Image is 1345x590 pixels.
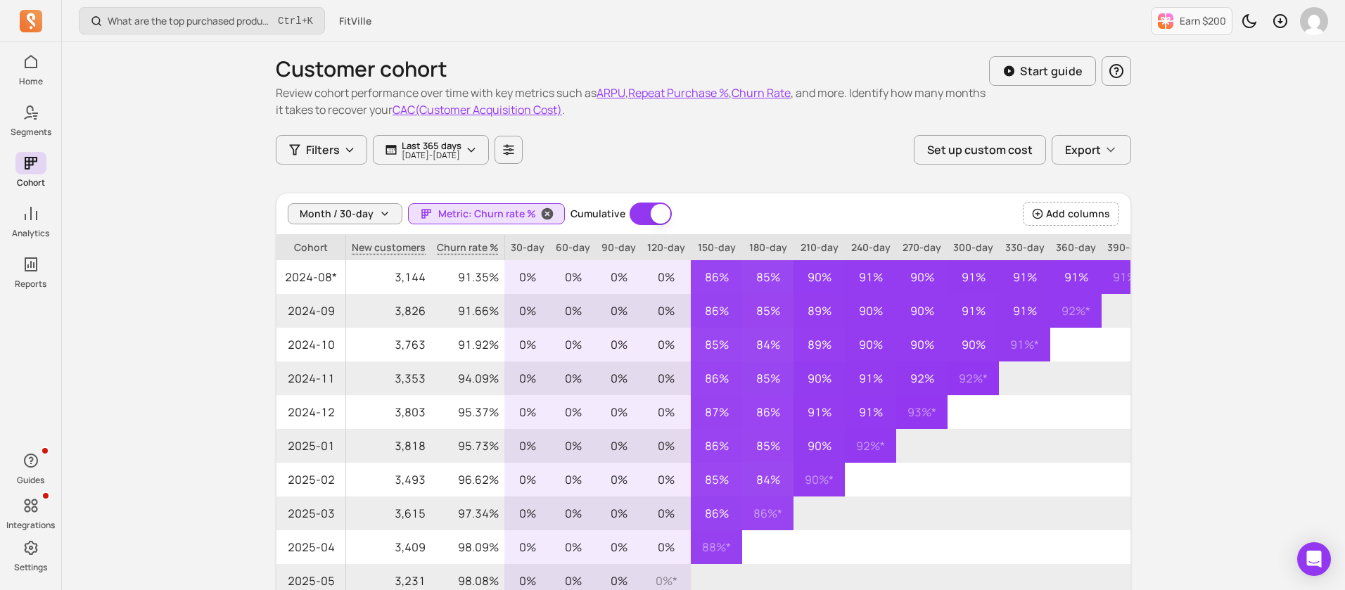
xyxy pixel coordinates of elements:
[691,361,742,395] p: 86%
[896,294,948,328] p: 90%
[1020,63,1083,79] p: Start guide
[596,530,642,564] p: 0%
[346,235,431,260] span: New customers
[300,207,374,221] span: Month / 30-day
[431,463,504,496] p: 96.62%
[845,294,896,328] p: 90%
[691,530,742,564] p: 88% *
[896,328,948,361] p: 90%
[504,395,550,429] p: 0%
[1052,135,1131,165] button: Export
[642,294,691,328] p: 0%
[596,260,642,294] p: 0%
[896,361,948,395] p: 92%
[742,294,793,328] p: 85%
[276,530,345,564] span: 2025-04
[1065,141,1101,158] span: Export
[504,235,550,260] p: 30-day
[393,101,562,118] button: CAC(Customer Acquisition Cost)
[642,395,691,429] p: 0%
[276,56,989,82] h1: Customer cohort
[276,429,345,463] span: 2025-01
[346,530,431,564] p: 3,409
[999,235,1050,260] p: 330-day
[346,294,431,328] p: 3,826
[1050,235,1102,260] p: 360-day
[504,463,550,496] p: 0%
[793,429,845,463] p: 90%
[596,395,642,429] p: 0%
[276,328,345,361] span: 2024-10
[1050,260,1102,294] p: 91%
[691,328,742,361] p: 85%
[17,475,44,486] p: Guides
[948,328,999,361] p: 90%
[306,141,340,158] span: Filters
[504,260,550,294] p: 0%
[431,530,504,564] p: 98.09%
[691,463,742,496] p: 85%
[642,361,691,395] p: 0%
[14,562,47,573] p: Settings
[276,463,345,496] span: 2025-02
[1046,207,1110,221] span: Add columns
[6,520,55,531] p: Integrations
[691,496,742,530] p: 86%
[948,260,999,294] p: 91%
[642,328,691,361] p: 0%
[12,228,49,239] p: Analytics
[346,496,431,530] p: 3,615
[550,328,596,361] p: 0%
[742,496,793,530] p: 86% *
[596,463,642,496] p: 0%
[845,395,896,429] p: 91%
[402,151,461,160] p: [DATE] - [DATE]
[550,395,596,429] p: 0%
[550,361,596,395] p: 0%
[596,328,642,361] p: 0%
[15,278,46,290] p: Reports
[431,496,504,530] p: 97.34%
[431,361,504,395] p: 94.09%
[845,361,896,395] p: 91%
[948,235,999,260] p: 300-day
[346,395,431,429] p: 3,803
[642,530,691,564] p: 0%
[278,14,302,28] kbd: Ctrl
[504,361,550,395] p: 0%
[793,260,845,294] p: 90%
[278,13,313,28] span: +
[596,235,642,260] p: 90-day
[948,361,999,395] p: 92% *
[288,203,402,224] button: Month / 30-day
[793,328,845,361] p: 89%
[550,429,596,463] p: 0%
[431,235,504,260] span: Churn rate %
[845,235,896,260] p: 240-day
[431,260,504,294] p: 91.35%
[914,135,1046,165] button: Set up custom cost
[346,328,431,361] p: 3,763
[896,395,948,429] p: 93% *
[742,260,793,294] p: 85%
[276,260,345,294] span: 2024-08*
[742,235,793,260] p: 180-day
[845,429,896,463] p: 92% *
[15,447,46,489] button: Guides
[17,177,45,188] p: Cohort
[431,294,504,328] p: 91.66%
[402,140,461,151] p: Last 365 days
[999,294,1050,328] p: 91%
[742,395,793,429] p: 86%
[550,294,596,328] p: 0%
[896,235,948,260] p: 270-day
[793,395,845,429] p: 91%
[346,260,431,294] p: 3,144
[989,56,1096,86] button: Start guide
[408,203,565,224] button: Metric: Churn rate %
[438,207,536,221] span: Metric: Churn rate %
[307,15,313,27] kbd: K
[1151,7,1232,35] button: Earn $200
[628,84,729,101] button: Repeat Purchase %
[431,328,504,361] p: 91.92%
